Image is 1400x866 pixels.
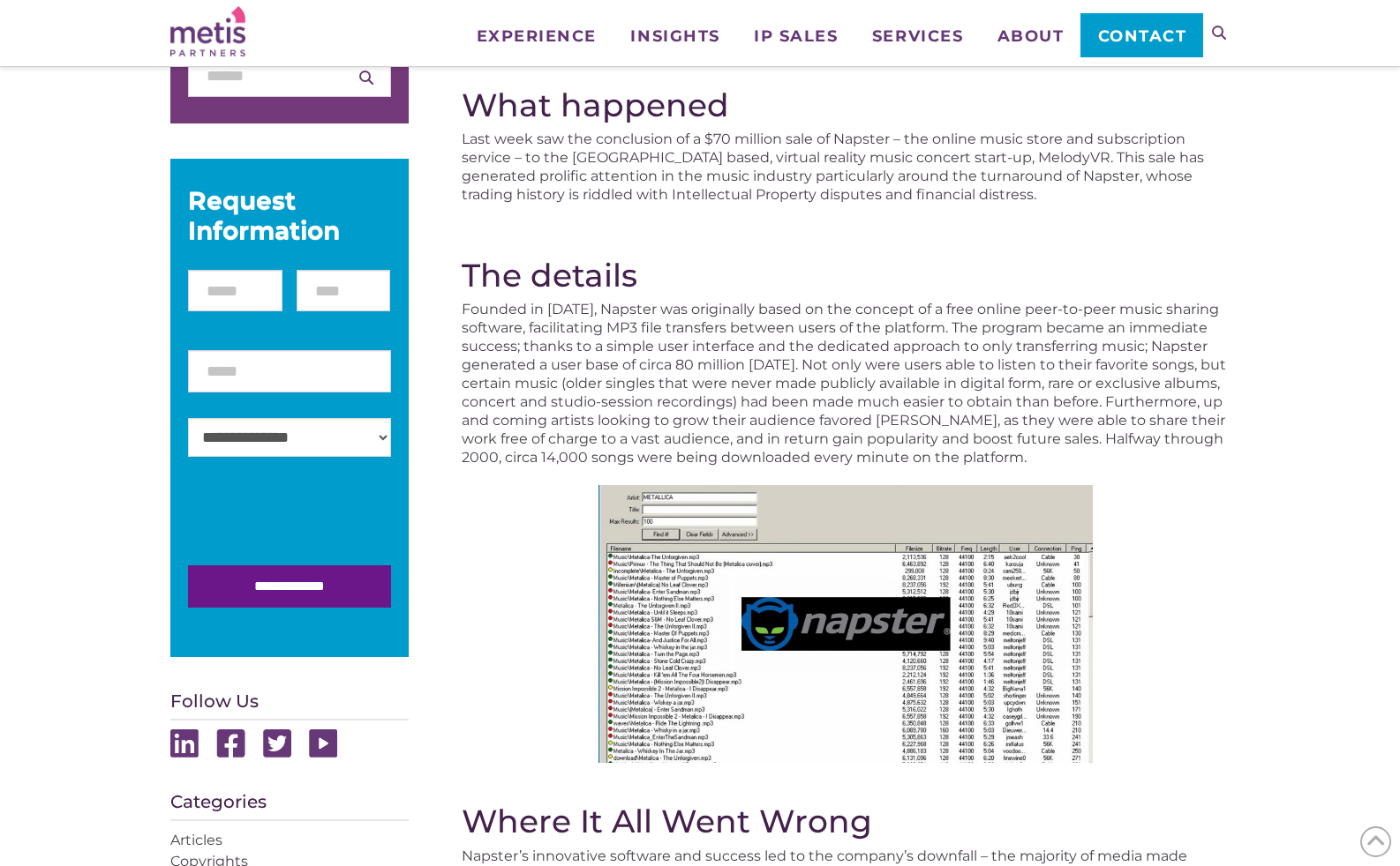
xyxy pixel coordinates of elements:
img: Metis Partners - The Purchase of Napster Details [598,485,1093,763]
h2: Where It All Went Wrong [462,803,1230,840]
img: Twitter [263,729,291,758]
a: Contact [1080,13,1203,57]
p: Last week saw the conclusion of a $70 million sale of Napster – the online music store and subscr... [462,130,1230,204]
img: Linkedin [170,729,199,758]
h4: Follow Us [170,692,409,720]
span: Experience [477,28,597,44]
iframe: reCAPTCHA [188,482,456,551]
img: Metis Partners [170,6,245,56]
h4: Categories [170,793,409,821]
span: Back to Top [1360,826,1391,857]
a: Articles [170,832,222,848]
span: Insights [630,28,719,44]
h2: What happened [462,86,1230,123]
p: Founded in [DATE], Napster was originally based on the concept of a free online peer-to-peer musi... [462,300,1230,467]
span: Services [872,28,963,44]
div: Request Information [188,185,391,245]
span: IP Sales [754,28,838,44]
img: Facebook [216,729,245,758]
span: About [997,28,1065,44]
h2: The details [462,257,1230,294]
span: Contact [1098,28,1187,44]
img: Youtube [309,729,337,758]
